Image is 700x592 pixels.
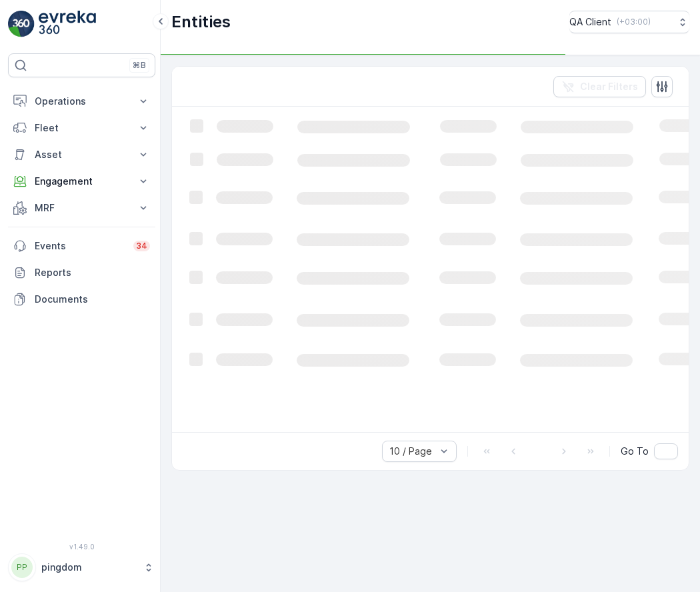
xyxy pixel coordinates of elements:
[553,76,646,97] button: Clear Filters
[8,233,155,259] a: Events34
[8,11,35,37] img: logo
[8,259,155,286] a: Reports
[8,88,155,115] button: Operations
[35,148,129,161] p: Asset
[171,11,231,33] p: Entities
[35,95,129,108] p: Operations
[136,241,147,251] p: 34
[35,239,125,253] p: Events
[41,561,137,574] p: pingdom
[569,15,611,29] p: QA Client
[8,168,155,195] button: Engagement
[35,175,129,188] p: Engagement
[8,553,155,581] button: PPpingdom
[35,121,129,135] p: Fleet
[8,115,155,141] button: Fleet
[35,266,150,279] p: Reports
[621,445,649,458] span: Go To
[133,60,146,71] p: ⌘B
[617,17,651,27] p: ( +03:00 )
[39,11,96,37] img: logo_light-DOdMpM7g.png
[35,201,129,215] p: MRF
[580,80,638,93] p: Clear Filters
[35,293,150,306] p: Documents
[8,141,155,168] button: Asset
[8,286,155,313] a: Documents
[8,195,155,221] button: MRF
[11,557,33,578] div: PP
[569,11,689,33] button: QA Client(+03:00)
[8,543,155,551] span: v 1.49.0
